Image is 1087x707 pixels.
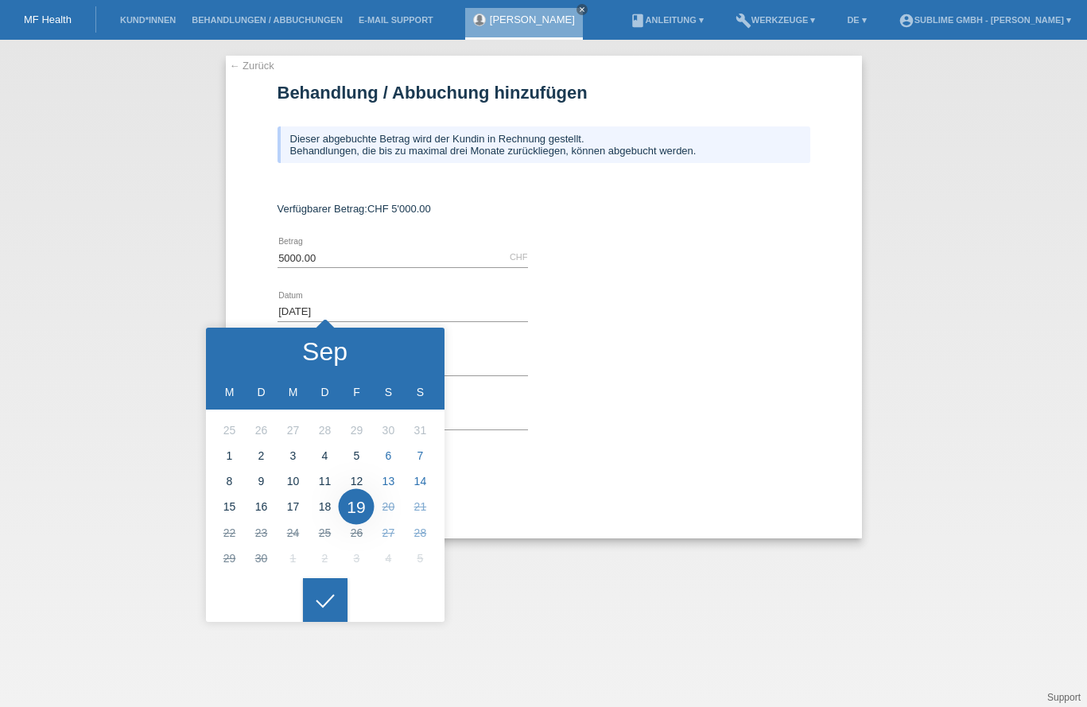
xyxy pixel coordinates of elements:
[839,15,874,25] a: DE ▾
[302,339,347,364] div: Sep
[510,252,528,262] div: CHF
[24,14,72,25] a: MF Health
[728,15,824,25] a: buildWerkzeuge ▾
[891,15,1079,25] a: account_circleSublime GmbH - [PERSON_NAME] ▾
[184,15,351,25] a: Behandlungen / Abbuchungen
[278,83,810,103] h1: Behandlung / Abbuchung hinzufügen
[578,6,586,14] i: close
[899,13,914,29] i: account_circle
[367,203,431,215] span: CHF 5'000.00
[278,203,810,215] div: Verfügbarer Betrag:
[278,126,810,163] div: Dieser abgebuchte Betrag wird der Kundin in Rechnung gestellt. Behandlungen, die bis zu maximal d...
[630,13,646,29] i: book
[576,4,588,15] a: close
[112,15,184,25] a: Kund*innen
[622,15,712,25] a: bookAnleitung ▾
[736,13,751,29] i: build
[230,60,274,72] a: ← Zurück
[1047,692,1081,703] a: Support
[490,14,575,25] a: [PERSON_NAME]
[351,15,441,25] a: E-Mail Support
